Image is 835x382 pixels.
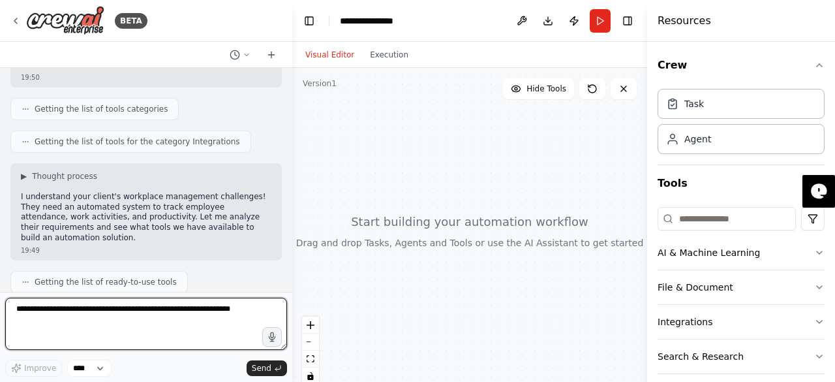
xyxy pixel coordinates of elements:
[302,317,319,334] button: zoom in
[362,47,416,63] button: Execution
[261,47,282,63] button: Start a new chat
[21,192,271,243] p: I understand your client's workplace management challenges! They need an automated system to trac...
[224,47,256,63] button: Switch to previous chat
[302,334,319,351] button: zoom out
[658,47,825,84] button: Crew
[35,136,240,147] span: Getting the list of tools for the category Integrations
[658,84,825,165] div: Crew
[297,47,362,63] button: Visual Editor
[303,78,337,89] div: Version 1
[658,305,825,339] button: Integrations
[526,84,566,94] span: Hide Tools
[247,360,287,376] button: Send
[503,78,574,99] button: Hide Tools
[658,270,825,304] button: File & Document
[340,14,405,27] nav: breadcrumb
[658,340,825,374] button: Search & Research
[21,171,27,182] span: ▶
[35,277,177,287] span: Getting the list of ready-to-use tools
[5,360,62,377] button: Improve
[262,327,282,347] button: Click to speak your automation idea
[658,165,825,202] button: Tools
[658,236,825,270] button: AI & Machine Learning
[618,12,637,30] button: Hide right sidebar
[32,171,97,182] span: Thought process
[658,13,711,29] h4: Resources
[21,246,271,255] div: 19:49
[21,72,271,82] div: 19:50
[26,6,104,35] img: Logo
[252,363,271,374] span: Send
[24,363,56,374] span: Improve
[21,171,97,182] button: ▶Thought process
[300,12,318,30] button: Hide left sidebar
[684,97,704,110] div: Task
[35,104,168,114] span: Getting the list of tools categories
[684,133,711,146] div: Agent
[115,13,147,29] div: BETA
[302,351,319,368] button: fit view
